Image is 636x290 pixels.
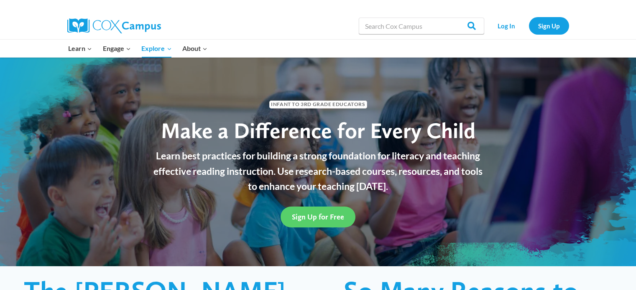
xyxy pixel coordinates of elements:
[149,148,488,194] p: Learn best practices for building a strong foundation for literacy and teaching effective reading...
[103,43,131,54] span: Engage
[182,43,207,54] span: About
[529,17,569,34] a: Sign Up
[141,43,171,54] span: Explore
[281,207,355,227] a: Sign Up for Free
[488,17,525,34] a: Log In
[488,17,569,34] nav: Secondary Navigation
[63,40,213,57] nav: Primary Navigation
[292,212,344,221] span: Sign Up for Free
[359,18,484,34] input: Search Cox Campus
[68,43,92,54] span: Learn
[161,117,475,144] span: Make a Difference for Every Child
[269,101,367,108] span: Infant to 3rd Grade Educators
[67,18,161,33] img: Cox Campus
